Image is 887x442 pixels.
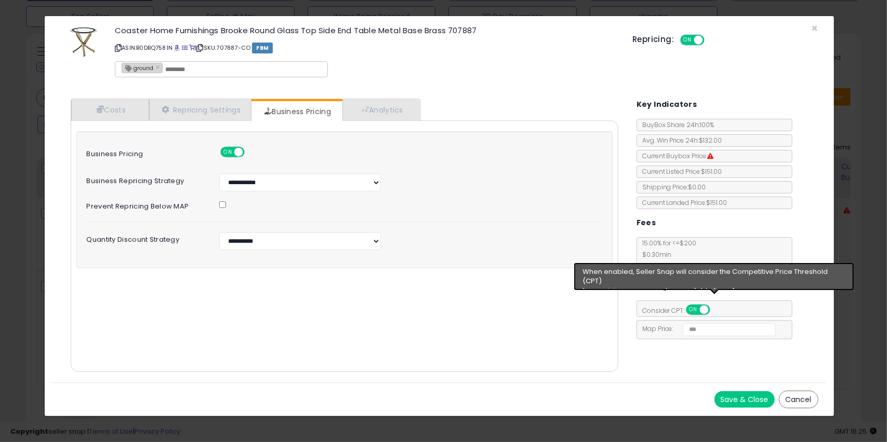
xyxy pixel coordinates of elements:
[115,39,617,56] p: ASIN: B0DBQ7581N | SKU: 707887-CO
[79,147,212,158] label: Business Pricing
[637,250,672,259] span: $0.30 min
[79,174,212,185] label: Business Repricing Strategy
[251,101,341,122] a: Business Pricing
[637,280,672,293] h5: Settings
[221,148,234,157] span: ON
[637,198,727,207] span: Current Landed Price: $151.00
[682,36,695,45] span: ON
[79,232,212,243] label: Quantity Discount Strategy
[714,391,775,408] button: Save & Close
[637,239,717,270] span: 15.00 % for <= $200
[342,99,419,120] a: Analytics
[189,44,195,52] a: Your listing only
[79,199,212,210] label: Prevent repricing below MAP
[708,306,725,314] span: OFF
[637,216,656,229] h5: Fees
[637,167,722,176] span: Current Listed Price: $151.00
[779,391,818,408] button: Cancel
[174,44,180,52] a: BuyBox page
[637,98,697,111] h5: Key Indicators
[637,261,717,270] span: 10.00 % on portion > $200
[156,62,162,72] a: ×
[115,26,617,34] h3: Coaster Home Furnishings Brooke Round Glass Top Side End Table Metal Base Brass 707887
[637,306,724,315] span: Consider CPT:
[182,44,188,52] a: All offer listings
[637,136,722,145] span: Avg. Win Price 24h: $132.00
[637,183,706,191] span: Shipping Price: $0.00
[637,151,714,160] span: Current Buybox Price:
[637,120,714,129] span: BuyBox Share 24h: 100%
[68,26,99,58] img: 41LU3soUACL._SL60_.jpg
[703,36,720,45] span: OFF
[149,99,252,120] a: Repricing Settings
[708,153,714,159] i: Suppressed Buy Box
[122,63,153,72] span: ground
[243,148,260,157] span: OFF
[687,306,700,314] span: ON
[637,324,776,333] span: Map Price:
[252,43,273,53] span: FBM
[812,21,818,36] span: ×
[632,35,674,44] h5: Repricing:
[71,99,149,120] a: Costs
